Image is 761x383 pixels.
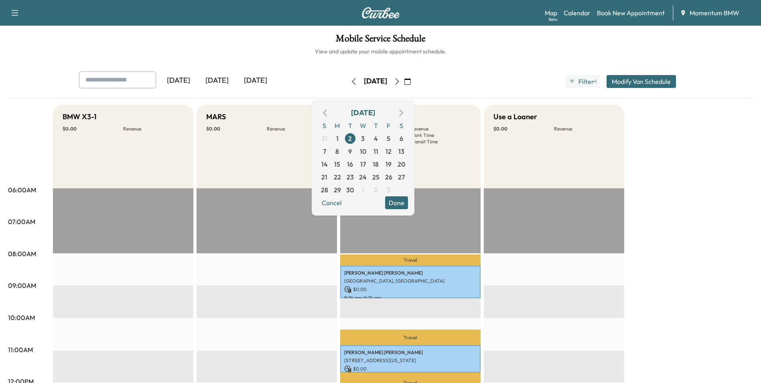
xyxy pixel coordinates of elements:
[318,196,345,209] button: Cancel
[387,185,390,195] span: 3
[372,172,379,182] span: 25
[8,47,753,55] h6: View and update your mobile appointment schedule.
[373,147,378,156] span: 11
[321,134,327,143] span: 31
[374,134,378,143] span: 4
[395,119,408,132] span: S
[351,107,375,118] div: [DATE]
[321,159,328,169] span: 14
[340,255,481,266] p: Travel
[344,365,477,373] p: $ 0.00
[373,159,379,169] span: 18
[334,159,340,169] span: 15
[123,126,184,132] p: Revenue
[360,159,366,169] span: 17
[331,119,344,132] span: M
[578,77,593,86] span: Filter
[347,172,354,182] span: 23
[357,119,369,132] span: W
[344,270,477,276] p: [PERSON_NAME] [PERSON_NAME]
[206,111,226,122] h5: MARS
[364,76,387,86] div: [DATE]
[385,172,392,182] span: 26
[8,185,36,195] p: 06:00AM
[63,126,123,132] p: $ 0.00
[369,119,382,132] span: T
[595,78,597,85] span: 1
[198,71,236,90] div: [DATE]
[493,126,554,132] p: $ 0.00
[545,8,557,18] a: MapBeta
[344,119,357,132] span: T
[387,134,390,143] span: 5
[564,8,591,18] a: Calendar
[398,159,405,169] span: 20
[565,75,600,88] button: Filter●1
[318,119,331,132] span: S
[206,126,267,132] p: $ 0.00
[344,278,477,284] p: [GEOGRAPHIC_DATA], [GEOGRAPHIC_DATA]
[347,159,353,169] span: 16
[410,126,471,132] p: Revenue
[398,147,404,156] span: 13
[8,281,36,290] p: 09:00AM
[344,286,477,293] p: $ 0.00
[554,126,615,132] p: Revenue
[335,147,339,156] span: 8
[361,7,400,18] img: Curbee Logo
[597,8,665,18] a: Book New Appointment
[321,172,327,182] span: 21
[359,172,367,182] span: 24
[410,132,471,139] p: Work Time
[8,249,36,259] p: 08:00AM
[340,330,481,345] p: Travel
[267,126,327,132] p: Revenue
[410,139,471,145] p: Transit Time
[344,295,477,301] p: 8:24 am - 9:24 am
[386,159,392,169] span: 19
[382,119,395,132] span: F
[398,172,405,182] span: 27
[321,185,328,195] span: 28
[336,134,339,143] span: 1
[361,134,365,143] span: 3
[236,71,275,90] div: [DATE]
[400,134,403,143] span: 6
[323,147,326,156] span: 7
[344,349,477,356] p: [PERSON_NAME] [PERSON_NAME]
[8,217,35,226] p: 07:00AM
[334,172,341,182] span: 22
[159,71,198,90] div: [DATE]
[360,147,366,156] span: 10
[362,185,364,195] span: 1
[8,34,753,47] h1: Mobile Service Schedule
[607,75,676,88] button: Modify Van Schedule
[63,111,97,122] h5: BMW X3-1
[690,8,739,18] span: Momentum BMW
[346,185,354,195] span: 30
[593,79,595,84] span: ●
[386,147,392,156] span: 12
[334,185,341,195] span: 29
[8,345,33,354] p: 11:00AM
[385,196,408,209] button: Done
[549,16,557,22] div: Beta
[493,111,537,122] h5: Use a Loaner
[348,147,352,156] span: 9
[374,185,377,195] span: 2
[348,134,352,143] span: 2
[344,357,477,364] p: [STREET_ADDRESS][US_STATE]
[8,313,35,322] p: 10:00AM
